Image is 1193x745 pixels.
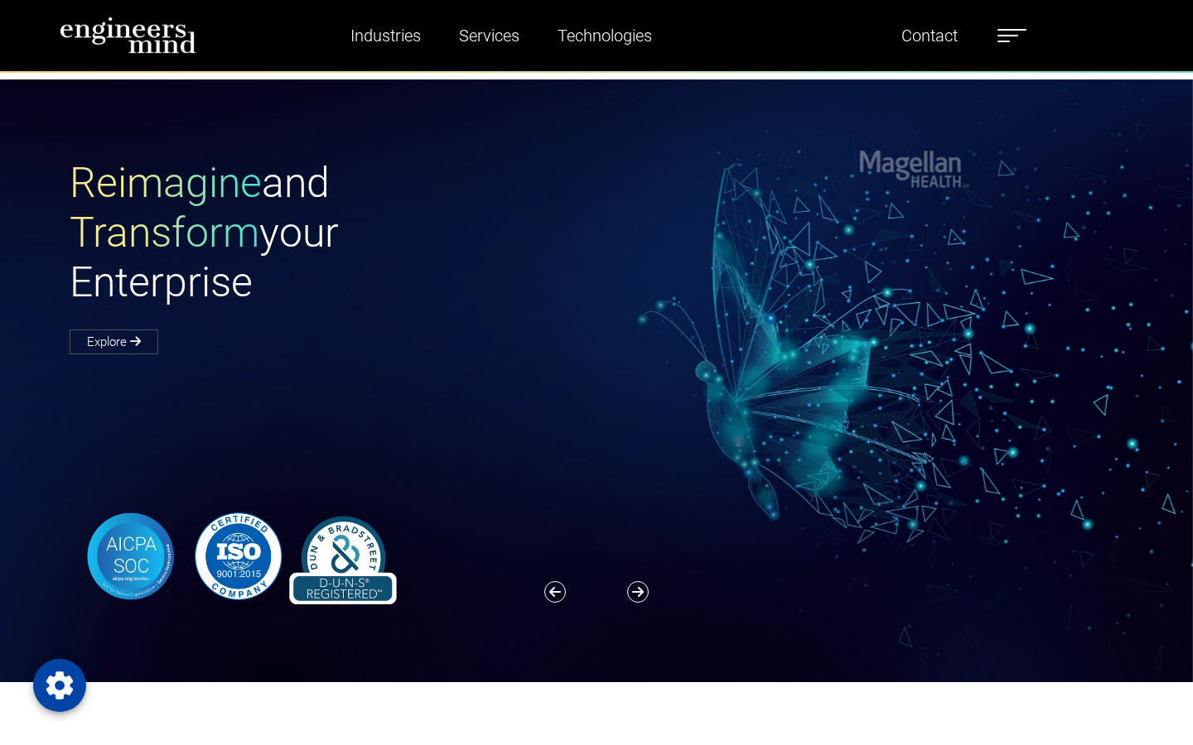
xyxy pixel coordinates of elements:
a: Services [452,17,526,55]
a: Industries [344,17,427,55]
a: Technologies [551,17,659,55]
span: Reimagine [70,159,262,207]
a: Explore [70,329,158,354]
span: Transform [70,209,259,257]
img: logo [60,17,196,54]
img: banner-logo [70,508,405,604]
a: Contact [895,17,964,55]
h1: and your Enterprise [70,158,596,307]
